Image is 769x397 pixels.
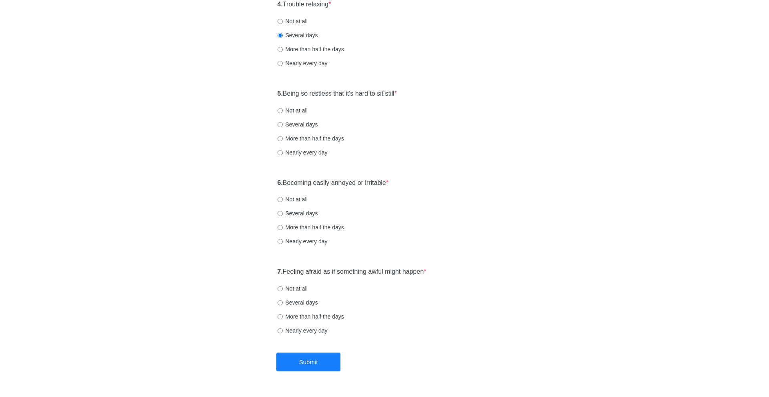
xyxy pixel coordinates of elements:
[278,178,389,188] label: Becoming easily annoyed or irritable
[278,327,328,335] label: Nearly every day
[278,211,283,216] input: Several days
[278,299,318,307] label: Several days
[278,239,283,244] input: Nearly every day
[276,353,340,371] button: Submit
[278,150,283,155] input: Nearly every day
[278,314,283,319] input: More than half the days
[278,106,308,114] label: Not at all
[278,1,283,8] strong: 4.
[278,300,283,305] input: Several days
[278,17,308,25] label: Not at all
[278,285,308,293] label: Not at all
[278,108,283,113] input: Not at all
[278,59,328,67] label: Nearly every day
[278,122,283,127] input: Several days
[278,45,344,53] label: More than half the days
[278,90,283,97] strong: 5.
[278,225,283,230] input: More than half the days
[278,209,318,217] label: Several days
[278,237,328,245] label: Nearly every day
[278,89,397,98] label: Being so restless that it's hard to sit still
[278,148,328,156] label: Nearly every day
[278,120,318,128] label: Several days
[278,47,283,52] input: More than half the days
[278,223,344,231] label: More than half the days
[278,134,344,142] label: More than half the days
[278,179,283,186] strong: 6.
[278,61,283,66] input: Nearly every day
[278,328,283,333] input: Nearly every day
[278,268,283,275] strong: 7.
[278,19,283,24] input: Not at all
[278,313,344,321] label: More than half the days
[278,195,308,203] label: Not at all
[278,286,283,291] input: Not at all
[278,267,427,277] label: Feeling afraid as if something awful might happen
[278,197,283,202] input: Not at all
[278,31,318,39] label: Several days
[278,136,283,141] input: More than half the days
[278,33,283,38] input: Several days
